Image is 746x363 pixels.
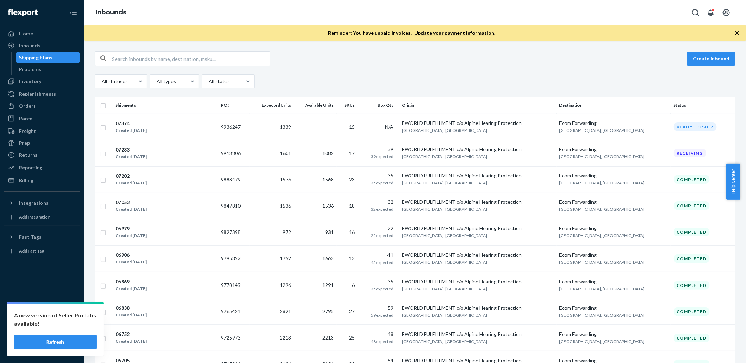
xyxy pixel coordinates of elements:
div: Replenishments [19,90,56,98]
span: 1339 [280,124,291,130]
span: 16 [349,229,355,235]
span: [GEOGRAPHIC_DATA], [GEOGRAPHIC_DATA] [402,312,487,318]
div: Ecom Forwarding [559,172,668,179]
button: Give Feedback [4,343,80,355]
span: 45 expected [371,260,394,265]
a: Replenishments [4,88,80,100]
a: Settings [4,308,80,319]
div: Ecom Forwarding [559,199,668,206]
a: Orders [4,100,80,112]
th: Expected Units [250,97,294,114]
div: 35 [363,172,393,179]
span: Help Center [726,164,740,200]
div: Created [DATE] [116,285,147,292]
div: Orders [19,102,36,109]
span: 22 expected [371,233,394,238]
p: A new version of Seller Portal is available! [14,311,97,328]
button: Open Search Box [688,6,702,20]
div: Completed [674,201,710,210]
div: 06906 [116,251,147,258]
div: 59 [363,304,393,311]
div: Created [DATE] [116,338,147,345]
div: Returns [19,152,38,159]
td: 9888479 [218,166,250,193]
div: Completed [674,254,710,263]
div: Ecom Forwarding [559,251,668,258]
div: Parcel [19,115,34,122]
span: [GEOGRAPHIC_DATA], [GEOGRAPHIC_DATA] [402,180,487,186]
span: [GEOGRAPHIC_DATA], [GEOGRAPHIC_DATA] [559,233,645,238]
span: [GEOGRAPHIC_DATA], [GEOGRAPHIC_DATA] [559,154,645,159]
a: Add Integration [4,211,80,223]
a: Inbounds [4,40,80,51]
div: Ready to ship [674,122,717,131]
th: Origin [399,97,557,114]
span: [GEOGRAPHIC_DATA], [GEOGRAPHIC_DATA] [559,312,645,318]
span: 1663 [323,255,334,261]
span: [GEOGRAPHIC_DATA], [GEOGRAPHIC_DATA] [402,260,487,265]
span: 2821 [280,308,291,314]
span: [GEOGRAPHIC_DATA], [GEOGRAPHIC_DATA] [402,339,487,344]
a: Shipping Plans [16,52,80,63]
div: Reporting [19,164,42,171]
a: Billing [4,175,80,186]
span: 48 expected [371,339,394,344]
button: Open notifications [704,6,718,20]
a: Inbounds [96,8,126,16]
td: 9725973 [218,325,250,351]
span: 1082 [323,150,334,156]
div: EWORLD FULFILLMENT c/o Alpine Hearing Protection [402,120,554,127]
button: Close Navigation [66,6,80,20]
span: [GEOGRAPHIC_DATA], [GEOGRAPHIC_DATA] [559,128,645,133]
span: [GEOGRAPHIC_DATA], [GEOGRAPHIC_DATA] [402,154,487,159]
div: 39 [363,146,393,153]
span: 39 expected [371,154,394,159]
span: 931 [326,229,334,235]
div: Ecom Forwarding [559,146,668,153]
div: 22 [363,225,393,232]
div: Inbounds [19,42,40,49]
div: Home [19,30,33,37]
div: Problems [19,66,41,73]
div: EWORLD FULFILLMENT c/o Alpine Hearing Protection [402,172,554,179]
td: 9827398 [218,219,250,245]
div: 48 [363,331,393,338]
button: Create inbound [687,52,735,66]
div: Created [DATE] [116,206,147,213]
div: 35 [363,278,393,285]
a: Reporting [4,162,80,173]
div: EWORLD FULFILLMENT c/o Alpine Hearing Protection [402,225,554,232]
div: Shipping Plans [19,54,53,61]
div: Created [DATE] [116,180,147,187]
span: 35 expected [371,180,394,186]
div: Created [DATE] [116,127,147,134]
span: — [330,124,334,130]
div: Completed [674,175,710,184]
th: PO# [218,97,250,114]
span: [GEOGRAPHIC_DATA], [GEOGRAPHIC_DATA] [402,286,487,291]
input: Search inbounds by name, destination, msku... [112,52,270,66]
span: 1568 [323,176,334,182]
span: [GEOGRAPHIC_DATA], [GEOGRAPHIC_DATA] [402,233,487,238]
div: Receiving [674,149,706,157]
a: Parcel [4,113,80,124]
span: 17 [349,150,355,156]
div: Completed [674,307,710,316]
span: 1296 [280,282,291,288]
div: Ecom Forwarding [559,278,668,285]
button: Open account menu [719,6,733,20]
ol: breadcrumbs [90,2,132,23]
span: 1536 [323,203,334,209]
input: All types [156,78,157,85]
div: Add Fast Tag [19,248,44,254]
div: Integrations [19,200,48,207]
div: Billing [19,177,33,184]
span: 18 [349,203,355,209]
div: Created [DATE] [116,258,147,265]
div: Completed [674,334,710,342]
span: 1752 [280,255,291,261]
span: N/A [385,124,394,130]
div: EWORLD FULFILLMENT c/o Alpine Hearing Protection [402,331,554,338]
a: Talk to Support [4,320,80,331]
